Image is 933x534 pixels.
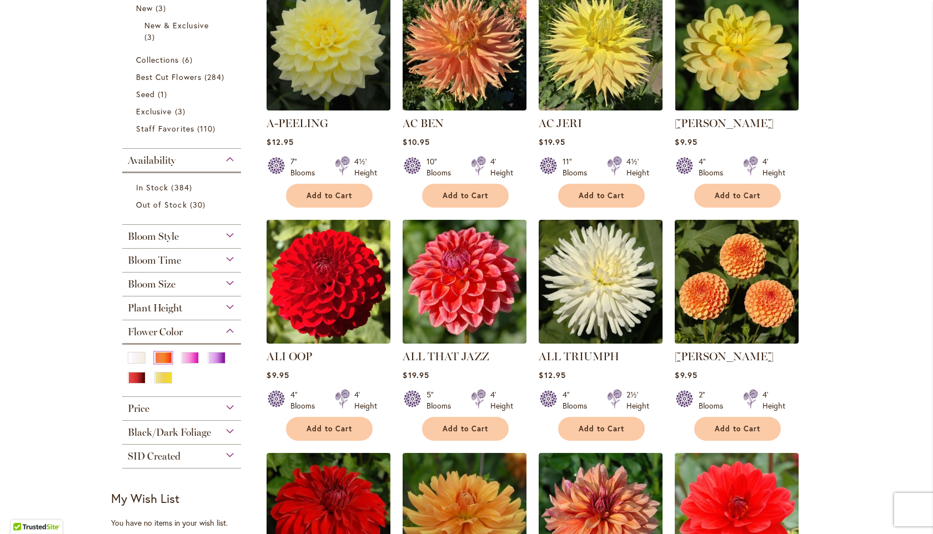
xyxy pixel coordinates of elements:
[427,156,458,178] div: 10" Blooms
[190,199,208,210] span: 30
[267,350,312,363] a: ALI OOP
[111,490,179,506] strong: My Wish List
[155,2,169,14] span: 3
[579,424,624,434] span: Add to Cart
[763,156,785,178] div: 4' Height
[136,3,153,13] span: New
[175,105,188,117] span: 3
[128,326,183,338] span: Flower Color
[128,154,175,167] span: Availability
[267,370,289,380] span: $9.95
[267,137,293,147] span: $12.95
[490,389,513,411] div: 4' Height
[267,220,390,344] img: ALI OOP
[128,450,180,462] span: SID Created
[763,389,785,411] div: 4' Height
[136,199,230,210] a: Out of Stock 30
[443,424,488,434] span: Add to Cart
[128,302,182,314] span: Plant Height
[197,123,218,134] span: 110
[8,495,39,526] iframe: Launch Accessibility Center
[136,71,230,83] a: Best Cut Flowers
[675,117,774,130] a: [PERSON_NAME]
[128,254,181,266] span: Bloom Time
[558,184,645,208] button: Add to Cart
[715,424,760,434] span: Add to Cart
[354,156,377,178] div: 4½' Height
[307,191,352,200] span: Add to Cart
[128,278,175,290] span: Bloom Size
[267,335,390,346] a: ALI OOP
[539,370,565,380] span: $12.95
[136,182,230,193] a: In Stock 384
[171,182,194,193] span: 384
[267,117,328,130] a: A-PEELING
[136,199,187,210] span: Out of Stock
[403,102,526,113] a: AC BEN
[427,389,458,411] div: 5" Blooms
[563,389,594,411] div: 4" Blooms
[136,54,230,66] a: Collections
[403,350,489,363] a: ALL THAT JAZZ
[539,350,619,363] a: ALL TRIUMPH
[675,102,799,113] a: AHOY MATEY
[403,117,444,130] a: AC BEN
[136,182,168,193] span: In Stock
[443,191,488,200] span: Add to Cart
[539,220,663,344] img: ALL TRIUMPH
[128,230,179,243] span: Bloom Style
[699,389,730,411] div: 2" Blooms
[539,102,663,113] a: AC Jeri
[694,417,781,441] button: Add to Cart
[675,350,774,363] a: [PERSON_NAME]
[422,417,509,441] button: Add to Cart
[144,20,209,31] span: New & Exclusive
[626,389,649,411] div: 2½' Height
[675,220,799,344] img: AMBER QUEEN
[563,156,594,178] div: 11" Blooms
[136,123,230,134] a: Staff Favorites
[204,71,227,83] span: 284
[136,89,155,99] span: Seed
[675,335,799,346] a: AMBER QUEEN
[422,184,509,208] button: Add to Cart
[403,335,526,346] a: ALL THAT JAZZ
[136,2,230,14] a: New
[144,31,158,43] span: 3
[290,156,322,178] div: 7" Blooms
[286,417,373,441] button: Add to Cart
[715,191,760,200] span: Add to Cart
[403,137,429,147] span: $10.95
[539,335,663,346] a: ALL TRIUMPH
[403,220,526,344] img: ALL THAT JAZZ
[128,426,211,439] span: Black/Dark Foliage
[307,424,352,434] span: Add to Cart
[490,156,513,178] div: 4' Height
[144,19,222,43] a: New &amp; Exclusive
[675,370,697,380] span: $9.95
[158,88,170,100] span: 1
[539,137,565,147] span: $19.95
[136,72,202,82] span: Best Cut Flowers
[136,106,172,117] span: Exclusive
[136,105,230,117] a: Exclusive
[136,88,230,100] a: Seed
[694,184,781,208] button: Add to Cart
[286,184,373,208] button: Add to Cart
[182,54,195,66] span: 6
[558,417,645,441] button: Add to Cart
[699,156,730,178] div: 4" Blooms
[579,191,624,200] span: Add to Cart
[626,156,649,178] div: 4½' Height
[290,389,322,411] div: 4" Blooms
[136,123,194,134] span: Staff Favorites
[267,102,390,113] a: A-Peeling
[136,54,179,65] span: Collections
[539,117,582,130] a: AC JERI
[403,370,429,380] span: $19.95
[675,137,697,147] span: $9.95
[111,517,259,528] div: You have no items in your wish list.
[354,389,377,411] div: 4' Height
[128,402,149,415] span: Price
